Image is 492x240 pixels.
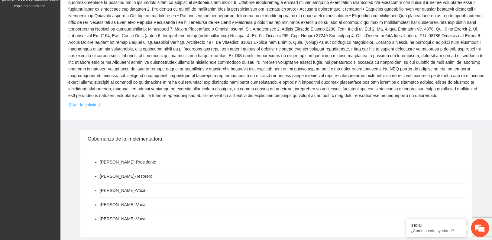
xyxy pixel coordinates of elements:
li: [PERSON_NAME] - Vocal [100,187,146,194]
div: Chatee con nosotros ahora [31,31,102,39]
div: Gobernanza de la implementadora [88,130,465,148]
li: [PERSON_NAME] - Presidente [100,159,156,165]
li: [PERSON_NAME] - Tesorero [100,173,152,180]
li: [PERSON_NAME] - Vocal [100,201,146,208]
div: ¡Hola! [410,223,462,228]
span: Estamos en línea. [35,81,83,142]
a: eyeVer la solicitud [68,102,100,108]
li: [PERSON_NAME] - Vocal [100,216,146,222]
p: ¿Cómo puedo ayudarte? [410,229,462,233]
div: Minimizar ventana de chat en vivo [99,3,114,18]
textarea: Escriba su mensaje y pulse “Intro” [3,165,115,186]
span: eye [68,103,73,107]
